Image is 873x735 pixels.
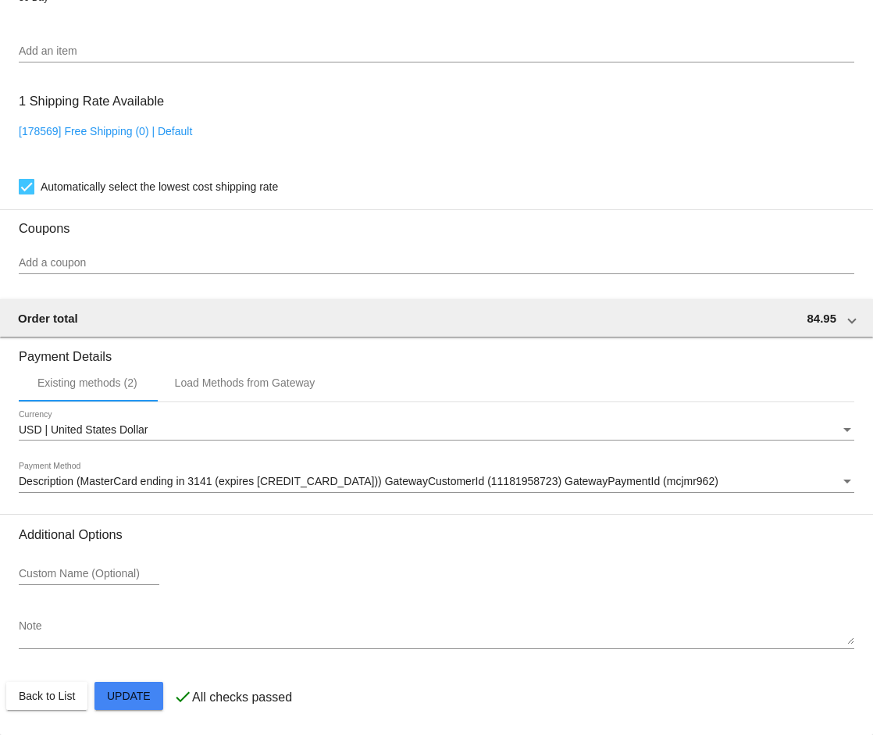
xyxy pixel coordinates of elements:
[6,682,87,710] button: Back to List
[19,45,854,58] input: Add an item
[19,337,854,364] h3: Payment Details
[37,376,137,389] div: Existing methods (2)
[19,257,854,269] input: Add a coupon
[19,690,75,702] span: Back to List
[19,125,192,137] a: [178569] Free Shipping (0) | Default
[94,682,163,710] button: Update
[19,475,718,487] span: Description (MasterCard ending in 3141 (expires [CREDIT_CARD_DATA])) GatewayCustomerId (111819587...
[175,376,315,389] div: Load Methods from Gateway
[19,527,854,542] h3: Additional Options
[19,84,164,118] h3: 1 Shipping Rate Available
[807,312,836,325] span: 84.95
[192,690,292,705] p: All checks passed
[19,209,854,236] h3: Coupons
[19,424,854,437] mat-select: Currency
[19,476,854,488] mat-select: Payment Method
[19,568,159,580] input: Custom Name (Optional)
[41,177,278,196] span: Automatically select the lowest cost shipping rate
[19,423,148,436] span: USD | United States Dollar
[18,312,78,325] span: Order total
[107,690,151,702] span: Update
[173,687,192,706] mat-icon: check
